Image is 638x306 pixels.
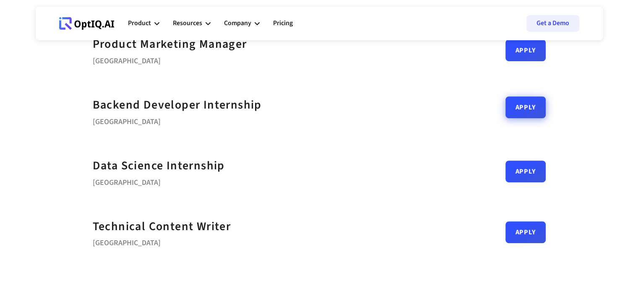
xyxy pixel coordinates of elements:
[93,54,247,65] div: [GEOGRAPHIC_DATA]
[224,11,260,36] div: Company
[93,156,225,175] a: Data Science Internship
[128,18,151,29] div: Product
[273,11,293,36] a: Pricing
[59,11,115,36] a: Webflow Homepage
[173,18,202,29] div: Resources
[93,217,231,236] a: Technical Content Writer
[93,114,262,126] div: [GEOGRAPHIC_DATA]
[93,236,231,247] div: [GEOGRAPHIC_DATA]
[93,218,231,235] strong: Technical Content Writer
[505,39,546,61] a: Apply
[93,96,262,114] a: Backend Developer Internship
[505,221,546,243] a: Apply
[505,96,546,118] a: Apply
[59,29,60,30] div: Webflow Homepage
[93,35,247,54] a: Product Marketing Manager
[93,175,225,187] div: [GEOGRAPHIC_DATA]
[128,11,159,36] div: Product
[505,161,546,182] a: Apply
[526,15,579,32] a: Get a Demo
[224,18,251,29] div: Company
[173,11,211,36] div: Resources
[93,157,225,174] strong: Data Science Internship
[93,96,262,113] strong: Backend Developer Internship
